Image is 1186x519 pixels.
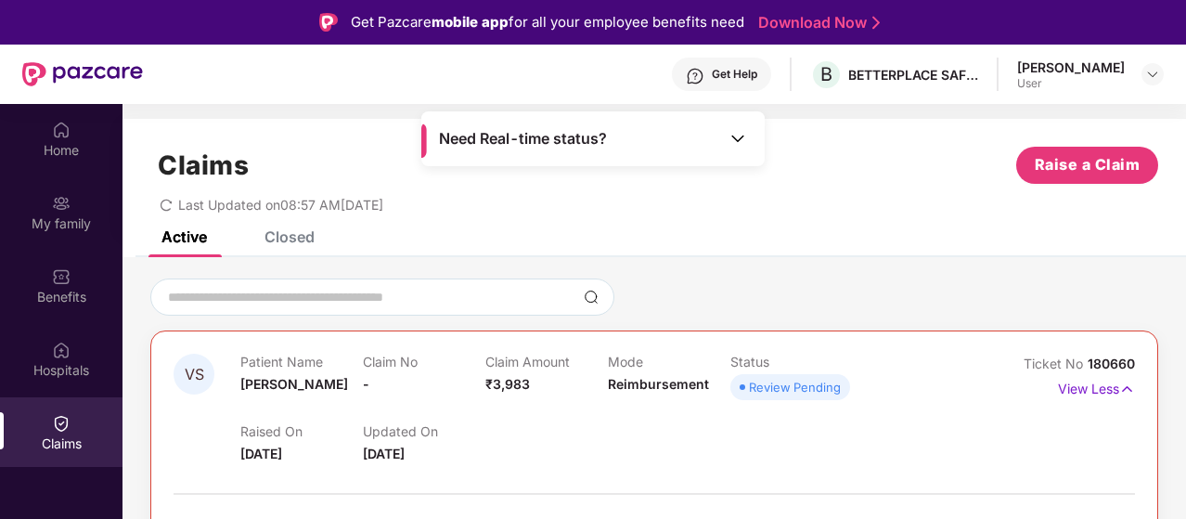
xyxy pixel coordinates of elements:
span: redo [160,197,173,213]
span: [DATE] [240,446,282,461]
img: svg+xml;base64,PHN2ZyBpZD0iRHJvcGRvd24tMzJ4MzIiIHhtbG5zPSJodHRwOi8vd3d3LnczLm9yZy8yMDAwL3N2ZyIgd2... [1145,67,1160,82]
img: svg+xml;base64,PHN2ZyBpZD0iU2VhcmNoLTMyeDMyIiB4bWxucz0iaHR0cDovL3d3dy53My5vcmcvMjAwMC9zdmciIHdpZH... [584,290,599,305]
span: Last Updated on 08:57 AM[DATE] [178,197,383,213]
img: svg+xml;base64,PHN2ZyBpZD0iQmVuZWZpdHMiIHhtbG5zPSJodHRwOi8vd3d3LnczLm9yZy8yMDAwL3N2ZyIgd2lkdGg9Ij... [52,267,71,286]
p: Claim No [363,354,485,370]
img: Stroke [872,13,880,32]
a: Download Now [758,13,874,32]
div: Closed [264,227,315,246]
p: Raised On [240,423,363,439]
h1: Claims [158,149,249,181]
div: Get Pazcare for all your employee benefits need [351,11,744,33]
span: Reimbursement [608,376,709,392]
span: [DATE] [363,446,405,461]
span: 180660 [1088,356,1135,371]
p: Updated On [363,423,485,439]
img: svg+xml;base64,PHN2ZyB3aWR0aD0iMjAiIGhlaWdodD0iMjAiIHZpZXdCb3g9IjAgMCAyMCAyMCIgZmlsbD0ibm9uZSIgeG... [52,194,71,213]
span: B [820,63,832,85]
img: svg+xml;base64,PHN2ZyBpZD0iSG9zcGl0YWxzIiB4bWxucz0iaHR0cDovL3d3dy53My5vcmcvMjAwMC9zdmciIHdpZHRoPS... [52,341,71,359]
img: svg+xml;base64,PHN2ZyBpZD0iSGVscC0zMngzMiIgeG1sbnM9Imh0dHA6Ly93d3cudzMub3JnLzIwMDAvc3ZnIiB3aWR0aD... [686,67,704,85]
p: Patient Name [240,354,363,370]
div: Active [161,227,207,246]
div: User [1017,76,1125,91]
img: Logo [319,13,338,32]
div: [PERSON_NAME] [1017,58,1125,76]
span: VS [185,367,204,383]
span: Need Real-time status? [439,129,607,149]
button: Raise a Claim [1016,147,1158,184]
img: svg+xml;base64,PHN2ZyBpZD0iSG9tZSIgeG1sbnM9Imh0dHA6Ly93d3cudzMub3JnLzIwMDAvc3ZnIiB3aWR0aD0iMjAiIG... [52,121,71,139]
span: - [363,376,369,392]
span: ₹3,983 [485,376,530,392]
p: Claim Amount [485,354,608,370]
img: New Pazcare Logo [22,62,143,86]
p: View Less [1058,374,1135,399]
div: Review Pending [749,378,841,396]
img: svg+xml;base64,PHN2ZyB4bWxucz0iaHR0cDovL3d3dy53My5vcmcvMjAwMC9zdmciIHdpZHRoPSIxNyIgaGVpZ2h0PSIxNy... [1119,379,1135,399]
div: BETTERPLACE SAFETY SOLUTIONS PRIVATE LIMITED [848,66,978,84]
span: [PERSON_NAME] [240,376,348,392]
img: svg+xml;base64,PHN2ZyBpZD0iQ2xhaW0iIHhtbG5zPSJodHRwOi8vd3d3LnczLm9yZy8yMDAwL3N2ZyIgd2lkdGg9IjIwIi... [52,414,71,433]
span: Raise a Claim [1035,153,1141,176]
p: Mode [608,354,730,370]
div: Get Help [712,67,757,82]
p: Status [730,354,853,370]
img: Toggle Icon [728,129,747,148]
span: Ticket No [1024,356,1088,371]
strong: mobile app [432,13,509,31]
